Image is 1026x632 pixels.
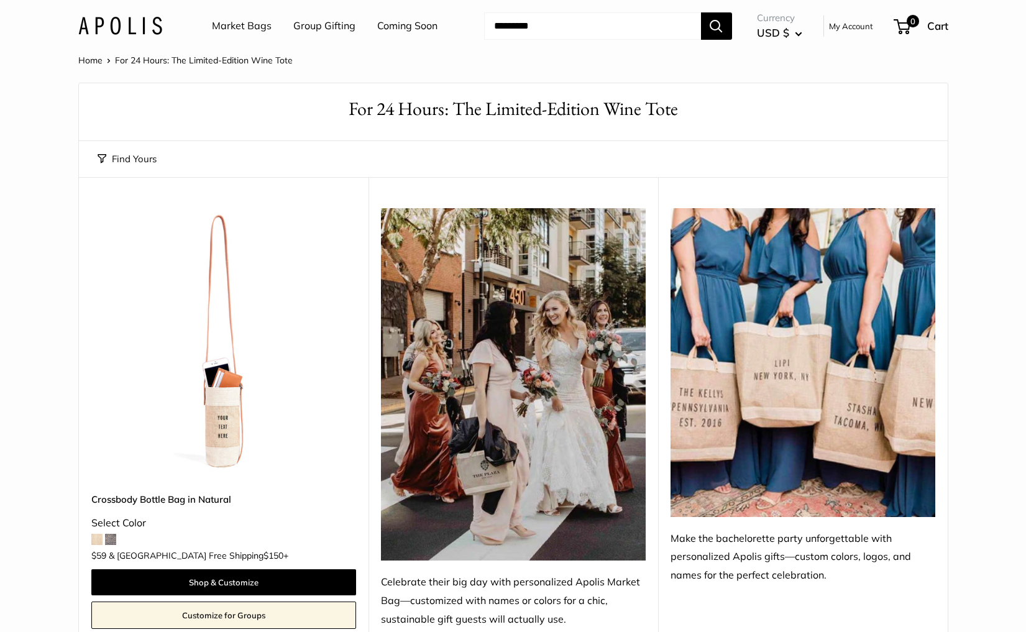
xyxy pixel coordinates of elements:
a: Coming Soon [377,17,437,35]
span: USD $ [757,26,789,39]
a: description_Our first Crossbody Bottle Bagdescription_Effortless Style [91,208,356,473]
div: Make the bachelorette party unforgettable with personalized Apolis gifts—custom colors, logos, an... [671,529,935,585]
span: & [GEOGRAPHIC_DATA] Free Shipping + [109,551,288,560]
a: Market Bags [212,17,272,35]
span: Currency [757,9,802,27]
span: $59 [91,550,106,561]
span: 0 [906,15,918,27]
h1: For 24 Hours: The Limited-Edition Wine Tote [98,96,929,122]
a: Crossbody Bottle Bag in Natural [91,492,356,506]
span: Cart [927,19,948,32]
a: Group Gifting [293,17,355,35]
button: Find Yours [98,150,157,168]
div: Select Color [91,514,356,533]
span: For 24 Hours: The Limited-Edition Wine Tote [115,55,293,66]
a: Customize for Groups [91,602,356,629]
nav: Breadcrumb [78,52,293,68]
span: $150 [263,550,283,561]
img: Celebrate their big day with personalized Apolis Market Bag—customized with names or colors for a... [381,208,646,561]
input: Search... [484,12,701,40]
img: description_Our first Crossbody Bottle Bag [91,208,356,473]
a: Home [78,55,103,66]
a: My Account [829,19,873,34]
img: Make the bachelorette party unforgettable with personalized Apolis gifts—custom colors, logos, an... [671,208,935,517]
a: Shop & Customize [91,569,356,595]
div: Celebrate their big day with personalized Apolis Market Bag—customized with names or colors for a... [381,573,646,629]
button: USD $ [757,23,802,43]
img: Apolis [78,17,162,35]
a: 0 Cart [895,16,948,36]
button: Search [701,12,732,40]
